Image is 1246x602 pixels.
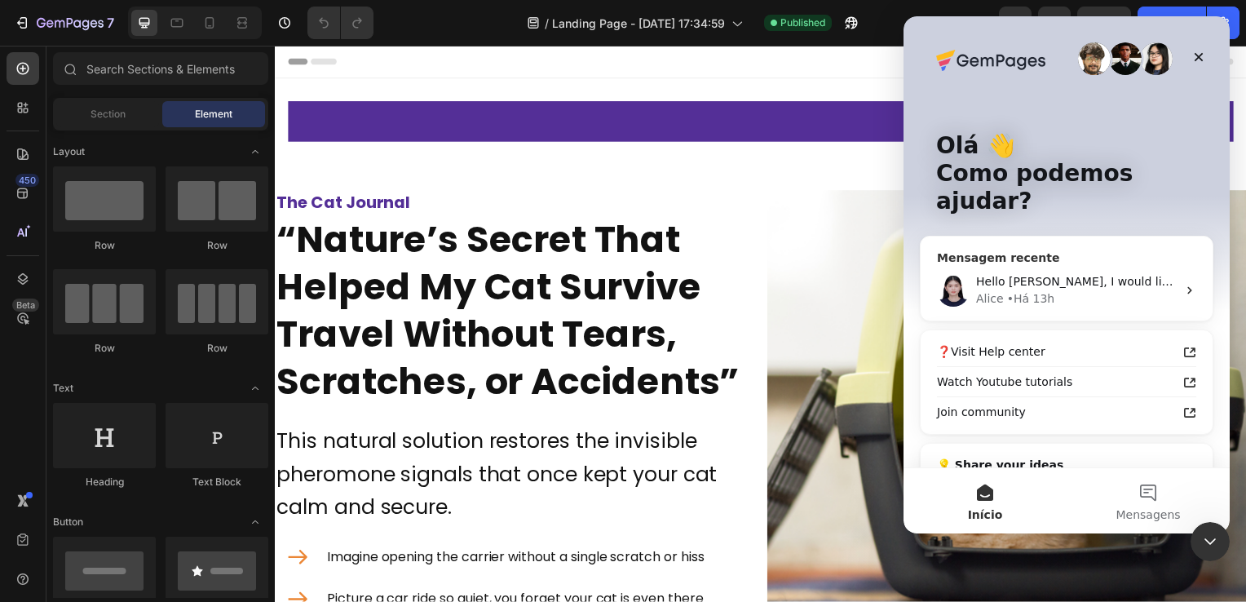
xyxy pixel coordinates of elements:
[24,351,303,381] a: Watch Youtube tutorials
[104,274,152,291] div: • Há 13h
[53,381,73,396] span: Text
[242,139,268,165] span: Toggle open
[1138,7,1206,39] button: Publish
[91,107,126,122] span: Section
[780,15,825,30] span: Published
[33,440,293,458] h2: 💡 Share your ideas
[53,52,268,85] input: Search Sections & Elements
[275,46,1246,602] iframe: Design area
[33,387,273,405] div: Join community
[53,341,156,356] div: Row
[166,238,268,253] div: Row
[52,547,481,570] p: Picture a car ride so quiet, you forget your cat is even there
[12,299,39,312] div: Beta
[107,13,114,33] p: 7
[33,327,273,344] div: ❓Visit Help center
[212,493,276,504] span: Mensagens
[53,475,156,489] div: Heading
[1077,7,1131,39] button: Save
[53,238,156,253] div: Row
[552,15,725,32] span: Landing Page - [DATE] 17:34:59
[15,174,39,187] div: 450
[242,375,268,401] span: Toggle open
[545,15,549,32] span: /
[195,107,232,122] span: Element
[166,475,268,489] div: Text Block
[904,16,1230,533] iframe: Intercom live chat
[307,7,373,39] div: Undo/Redo
[33,357,273,374] div: Watch Youtube tutorials
[24,381,303,411] a: Join community
[163,452,326,517] button: Mensagens
[1151,15,1192,32] div: Publish
[281,26,310,55] div: Fechar
[53,515,83,529] span: Button
[242,509,268,535] span: Toggle open
[24,321,303,351] a: ❓Visit Help center
[73,274,100,291] div: Alice
[7,7,122,39] button: 7
[53,144,85,159] span: Layout
[64,493,99,504] span: Início
[166,341,268,356] div: Row
[1191,522,1230,561] iframe: Intercom live chat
